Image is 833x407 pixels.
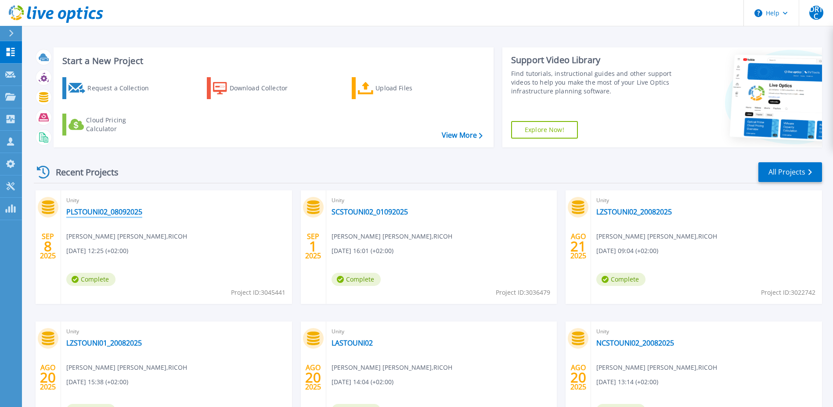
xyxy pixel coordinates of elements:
[305,230,321,262] div: SEP 2025
[332,363,452,372] span: [PERSON_NAME] [PERSON_NAME] , RICOH
[352,77,450,99] a: Upload Files
[761,288,815,297] span: Project ID: 3022742
[40,230,56,262] div: SEP 2025
[305,374,321,381] span: 20
[66,246,128,256] span: [DATE] 12:25 (+02:00)
[596,273,645,286] span: Complete
[66,196,287,205] span: Unity
[34,161,130,183] div: Recent Projects
[596,246,658,256] span: [DATE] 09:04 (+02:00)
[62,56,482,66] h3: Start a New Project
[66,327,287,336] span: Unity
[332,196,552,205] span: Unity
[596,232,717,241] span: [PERSON_NAME] [PERSON_NAME] , RICOH
[44,243,52,250] span: 8
[596,377,658,387] span: [DATE] 13:14 (+02:00)
[332,273,381,286] span: Complete
[87,79,158,97] div: Request a Collection
[570,243,586,250] span: 21
[66,339,142,347] a: LZSTOUNI01_20082025
[332,377,393,387] span: [DATE] 14:04 (+02:00)
[496,288,550,297] span: Project ID: 3036479
[596,327,817,336] span: Unity
[62,77,160,99] a: Request a Collection
[40,361,56,393] div: AGO 2025
[596,196,817,205] span: Unity
[442,131,483,139] a: View More
[86,116,156,133] div: Cloud Pricing Calculator
[66,207,142,216] a: PLSTOUNI02_08092025
[62,114,160,136] a: Cloud Pricing Calculator
[305,361,321,393] div: AGO 2025
[332,246,393,256] span: [DATE] 16:01 (+02:00)
[332,232,452,241] span: [PERSON_NAME] [PERSON_NAME] , RICOH
[596,363,717,372] span: [PERSON_NAME] [PERSON_NAME] , RICOH
[332,207,408,216] a: SCSTOUNI02_01092025
[40,374,56,381] span: 20
[596,207,672,216] a: LZSTOUNI02_20082025
[758,162,822,182] a: All Projects
[231,288,285,297] span: Project ID: 3045441
[66,363,187,372] span: [PERSON_NAME] [PERSON_NAME] , RICOH
[511,69,674,96] div: Find tutorials, instructional guides and other support videos to help you make the most of your L...
[230,79,300,97] div: Download Collector
[66,377,128,387] span: [DATE] 15:38 (+02:00)
[570,361,587,393] div: AGO 2025
[66,273,115,286] span: Complete
[511,54,674,66] div: Support Video Library
[809,6,823,20] span: DRTC
[332,327,552,336] span: Unity
[207,77,305,99] a: Download Collector
[596,339,674,347] a: NCSTOUNI02_20082025
[332,339,373,347] a: LASTOUNI02
[375,79,446,97] div: Upload Files
[309,243,317,250] span: 1
[66,232,187,241] span: [PERSON_NAME] [PERSON_NAME] , RICOH
[511,121,578,139] a: Explore Now!
[570,374,586,381] span: 20
[570,230,587,262] div: AGO 2025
